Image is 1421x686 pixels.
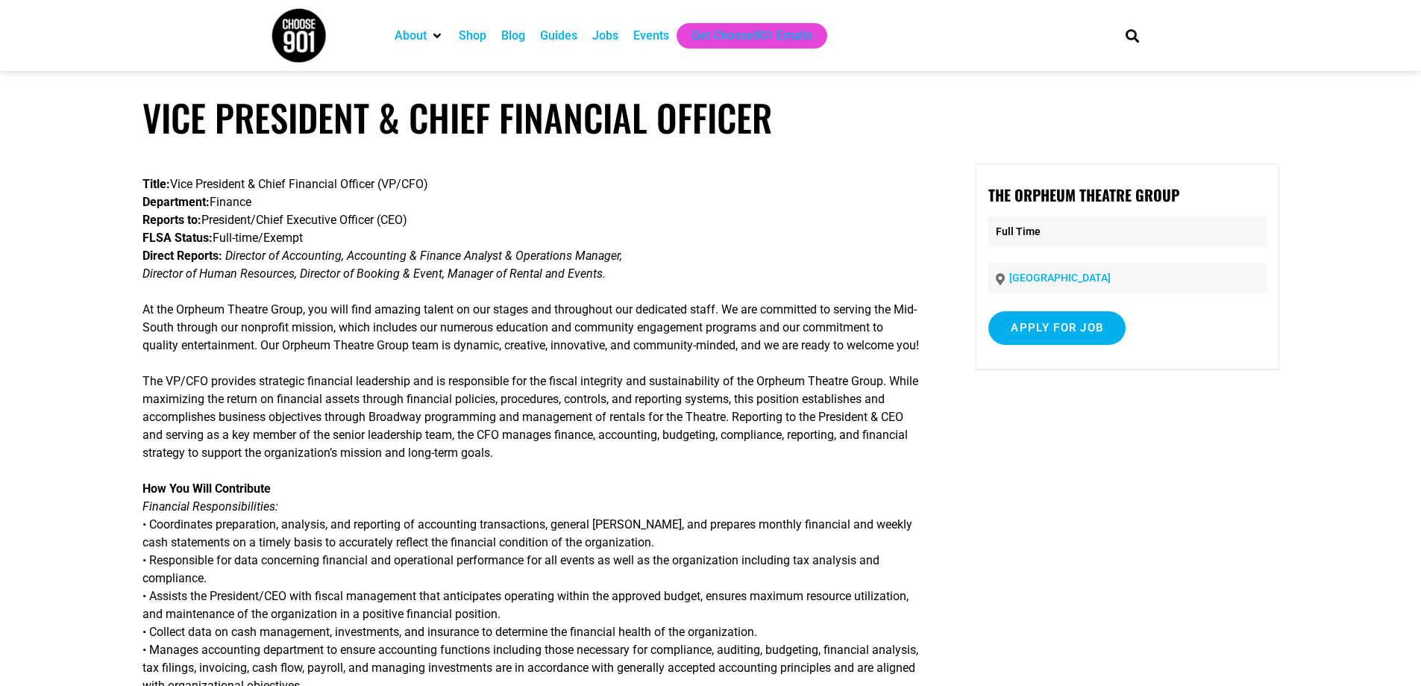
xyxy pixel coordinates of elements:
[387,23,451,49] div: About
[142,195,210,209] strong: Department:
[633,27,669,45] a: Events
[142,372,920,462] p: The VP/CFO provides strategic financial leadership and is responsible for the fiscal integrity an...
[142,499,278,514] em: Financial Responsibilities:
[501,27,525,45] a: Blog
[592,27,618,45] a: Jobs
[1009,272,1111,284] a: [GEOGRAPHIC_DATA]
[142,481,271,496] strong: How You Will Contribute
[142,249,222,263] strong: Direct Reports:
[988,216,1266,247] p: Full Time
[1120,23,1144,48] div: Search
[988,184,1179,206] strong: The Orpheum Theatre Group
[459,27,486,45] a: Shop
[988,311,1126,345] input: Apply for job
[142,266,606,281] em: Director of Human Resources, Director of Booking & Event, Manager of Rental and Events.
[142,177,170,191] strong: Title:
[142,175,920,283] p: Vice President & Chief Financial Officer (VP/CFO) Finance President/Chief Executive Officer (CEO)...
[142,231,213,245] strong: FLSA Status:
[142,213,201,227] strong: Reports to:
[142,301,920,355] p: At the Orpheum Theatre Group, you will find amazing talent on our stages and throughout our dedic...
[387,23,1100,49] nav: Main nav
[691,27,812,45] a: Get Choose901 Emails
[540,27,577,45] a: Guides
[142,96,1279,140] h1: Vice President & Chief Financial Officer
[225,249,622,263] em: Director of Accounting, Accounting & Finance Analyst & Operations Manager,
[395,27,427,45] a: About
